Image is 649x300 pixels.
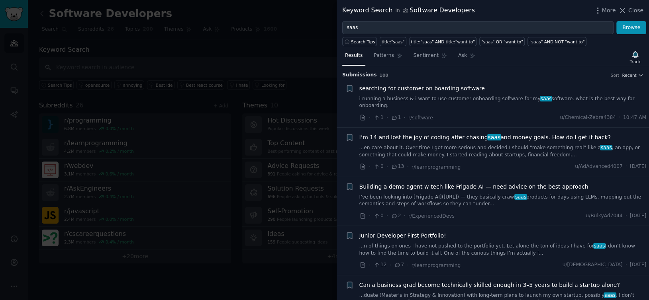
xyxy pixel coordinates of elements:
span: [DATE] [630,163,646,170]
span: 1 [373,114,383,121]
span: r/learnprogramming [412,263,461,268]
a: i running a business & i want to use customer onboarding software for mysaassoftware. what is the... [359,95,647,109]
div: Track [630,59,641,64]
div: "saas" AND NOT "want to" [529,39,584,45]
span: u/AdAdvanced4007 [575,163,623,170]
span: 13 [391,163,404,170]
span: in [395,7,400,14]
span: 100 [380,73,388,78]
span: 0 [373,163,383,170]
a: "saas" AND NOT "want to" [527,37,586,46]
span: 2 [391,212,401,220]
span: 1 [391,114,401,121]
span: · [619,114,620,121]
span: u/BulkyAd7044 [586,212,623,220]
span: saas [540,96,552,101]
span: Submission s [342,72,377,79]
span: · [407,261,408,269]
span: · [369,212,371,220]
span: 7 [394,261,404,269]
input: Try a keyword related to your business [342,21,614,35]
span: · [625,261,627,269]
span: · [404,212,406,220]
span: · [404,113,406,122]
span: 10:47 AM [623,114,646,121]
span: More [602,6,616,15]
div: Sort [611,72,620,78]
span: [DATE] [630,261,646,269]
a: Ask [455,49,478,66]
a: ...en care about it. Over time I got more serious and decided I should “make something real” like... [359,144,647,158]
div: title:"saas" AND title:"want to" [411,39,475,45]
a: I’ve been looking into [Frigade AI]([URL]) — they basically crawlsaasproducts for days using LLMs... [359,194,647,208]
span: [DATE] [630,212,646,220]
span: Sentiment [414,52,439,59]
span: Results [345,52,363,59]
span: · [386,113,388,122]
span: · [369,261,371,269]
span: saas [600,145,612,150]
span: u/Chemical-Zebra4384 [560,114,616,121]
span: Ask [458,52,467,59]
a: searching for customer on boarding software [359,84,485,93]
span: · [369,113,371,122]
a: "saas" OR "want to" [479,37,525,46]
span: r/ExperiencedDevs [408,213,455,219]
span: Close [628,6,643,15]
span: r/software [408,115,433,121]
div: "saas" OR "want to" [481,39,523,45]
a: Patterns [371,49,405,66]
a: Can a business grad become technically skilled enough in 3–5 years to build a startup alone? [359,281,620,289]
span: I’m 14 and lost the joy of coding after chasing and money goals. How do I get it back? [359,133,611,142]
a: Building a demo agent w tech like Frigade AI — need advice on the best approach [359,183,588,191]
button: Search Tips [342,37,377,46]
span: · [390,261,391,269]
span: · [407,163,408,171]
a: title:"saas" [380,37,406,46]
span: 0 [373,212,383,220]
div: Keyword Search Software Developers [342,6,475,16]
button: Browse [616,21,646,35]
span: saas [514,194,527,200]
span: saas [487,134,501,140]
span: 12 [373,261,386,269]
a: Results [342,49,365,66]
a: Junior Developer First Portfolio! [359,232,446,240]
button: Recent [622,72,643,78]
span: r/learnprogramming [412,164,461,170]
span: Patterns [374,52,394,59]
span: saas [593,243,606,249]
span: · [369,163,371,171]
button: More [594,6,616,15]
a: Sentiment [411,49,450,66]
span: saas [604,292,616,298]
a: title:"saas" AND title:"want to" [409,37,477,46]
div: title:"saas" [382,39,405,45]
span: Recent [622,72,636,78]
button: Close [618,6,643,15]
a: I’m 14 and lost the joy of coding after chasingsaasand money goals. How do I get it back? [359,133,611,142]
span: u/[DEMOGRAPHIC_DATA] [562,261,622,269]
a: ...n of things on ones I have not pushed to the portfolio yet. Let alone the ton of ideas I have ... [359,243,647,257]
span: Search Tips [351,39,375,45]
button: Track [627,49,643,66]
span: · [625,163,627,170]
span: · [625,212,627,220]
span: · [386,212,388,220]
span: · [386,163,388,171]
